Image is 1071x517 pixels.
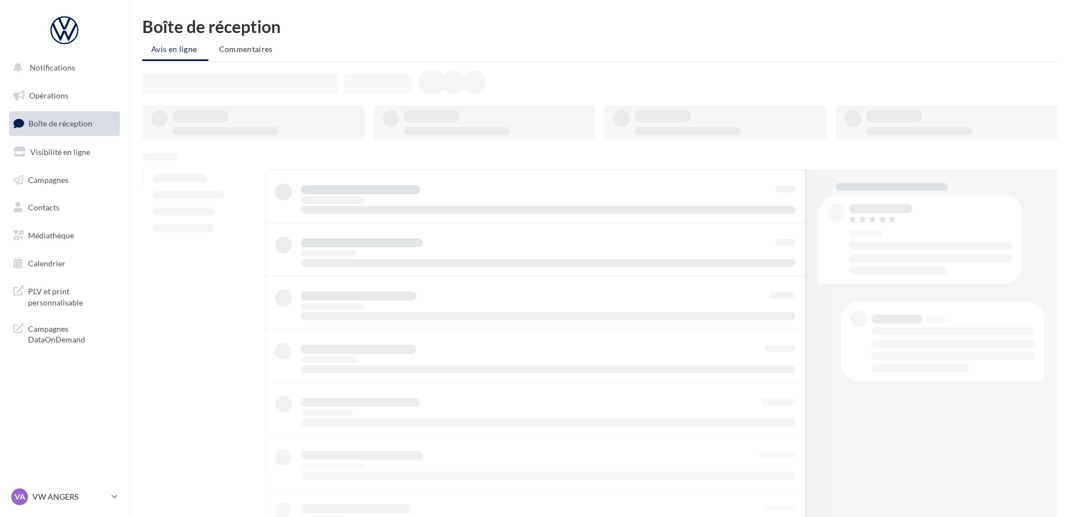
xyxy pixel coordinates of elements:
a: Médiathèque [7,224,122,247]
span: Contacts [28,203,59,212]
div: Boîte de réception [142,18,1058,35]
a: Calendrier [7,252,122,275]
span: PLV et print personnalisable [28,284,115,308]
a: Campagnes [7,168,122,192]
p: VW ANGERS [32,491,107,502]
span: Commentaires [219,44,273,54]
span: Notifications [30,63,75,72]
span: Boîte de réception [29,119,92,128]
span: Campagnes DataOnDemand [28,321,115,345]
button: Notifications [7,56,118,79]
span: Calendrier [28,258,66,268]
a: PLV et print personnalisable [7,279,122,312]
a: Contacts [7,196,122,219]
span: Opérations [29,91,68,100]
span: VA [15,491,25,502]
a: Boîte de réception [7,111,122,135]
a: Campagnes DataOnDemand [7,317,122,350]
span: Médiathèque [28,231,74,240]
a: Opérations [7,84,122,107]
span: Campagnes [28,175,68,184]
span: Visibilité en ligne [30,147,90,157]
a: Visibilité en ligne [7,140,122,164]
a: VA VW ANGERS [9,486,120,507]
